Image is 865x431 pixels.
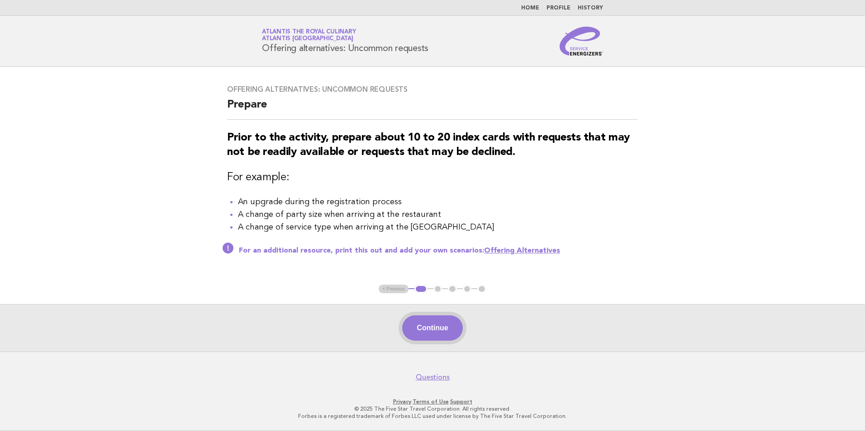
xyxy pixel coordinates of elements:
a: Offering Alternatives [484,247,560,254]
a: Terms of Use [413,398,449,405]
h3: For example: [227,170,638,185]
span: Atlantis [GEOGRAPHIC_DATA] [262,36,353,42]
p: © 2025 The Five Star Travel Corporation. All rights reserved. [156,405,709,412]
p: For an additional resource, print this out and add your own scenarios: [239,246,638,255]
a: Home [521,5,539,11]
img: Service Energizers [560,27,603,56]
li: An upgrade during the registration process [238,196,638,208]
button: Continue [402,315,462,341]
a: Privacy [393,398,411,405]
a: History [578,5,603,11]
li: A change of party size when arriving at the restaurant [238,208,638,221]
h2: Prepare [227,98,638,120]
button: 1 [414,285,428,294]
h1: Offering alternatives: Uncommon requests [262,29,428,53]
strong: Prior to the activity, prepare about 10 to 20 index cards with requests that may not be readily a... [227,132,630,158]
p: Forbes is a registered trademark of Forbes LLC used under license by The Five Star Travel Corpora... [156,412,709,420]
h3: Offering alternatives: Uncommon requests [227,85,638,94]
a: Support [450,398,472,405]
a: Atlantis the Royal CulinaryAtlantis [GEOGRAPHIC_DATA] [262,29,356,42]
p: · · [156,398,709,405]
a: Questions [416,373,450,382]
li: A change of service type when arriving at the [GEOGRAPHIC_DATA] [238,221,638,234]
a: Profile [547,5,570,11]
